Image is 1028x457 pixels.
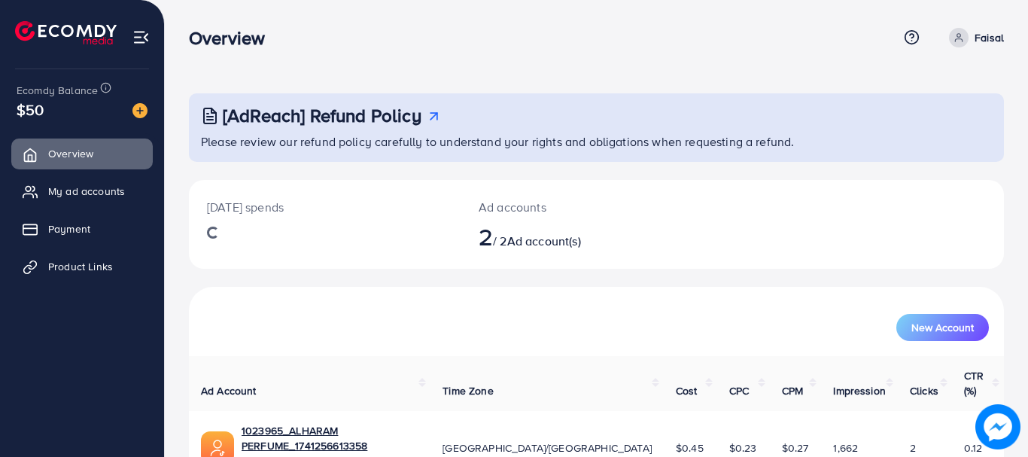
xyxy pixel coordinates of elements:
[48,259,113,274] span: Product Links
[201,133,995,151] p: Please review our refund policy carefully to understand your rights and obligations when requesti...
[11,139,153,169] a: Overview
[201,383,257,398] span: Ad Account
[964,440,983,455] span: 0.12
[48,146,93,161] span: Overview
[479,222,646,251] h2: / 2
[207,198,443,216] p: [DATE] spends
[223,105,421,126] h3: [AdReach] Refund Policy
[833,440,858,455] span: 1,662
[676,440,704,455] span: $0.45
[132,29,150,46] img: menu
[910,440,916,455] span: 2
[443,383,493,398] span: Time Zone
[11,214,153,244] a: Payment
[729,383,749,398] span: CPC
[15,21,117,44] img: logo
[479,219,493,254] span: 2
[132,103,148,118] img: image
[443,440,652,455] span: [GEOGRAPHIC_DATA]/[GEOGRAPHIC_DATA]
[507,233,581,249] span: Ad account(s)
[911,322,974,333] span: New Account
[943,28,1004,47] a: Faisal
[242,423,418,454] a: 1023965_ALHARAM PERFUME_1741256613358
[896,314,989,341] button: New Account
[17,83,98,98] span: Ecomdy Balance
[676,383,698,398] span: Cost
[729,440,757,455] span: $0.23
[11,176,153,206] a: My ad accounts
[17,99,44,120] span: $50
[964,368,984,398] span: CTR (%)
[977,406,1019,448] img: image
[189,27,277,49] h3: Overview
[782,440,809,455] span: $0.27
[833,383,886,398] span: Impression
[479,198,646,216] p: Ad accounts
[48,221,90,236] span: Payment
[782,383,803,398] span: CPM
[975,29,1004,47] p: Faisal
[48,184,125,199] span: My ad accounts
[11,251,153,282] a: Product Links
[910,383,938,398] span: Clicks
